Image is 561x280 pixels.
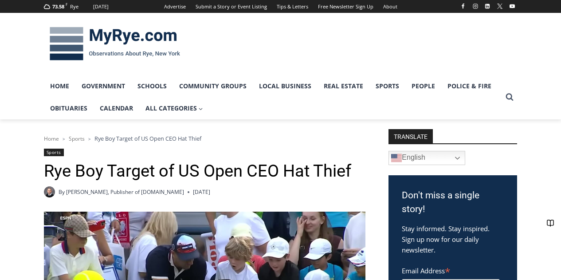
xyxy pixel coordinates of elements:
[388,129,433,143] strong: TRANSLATE
[388,151,465,165] a: English
[318,75,369,97] a: Real Estate
[405,75,441,97] a: People
[402,262,500,278] label: Email Address
[458,1,468,12] a: Facebook
[44,161,365,181] h1: Rye Boy Target of US Open CEO Hat Thief
[44,134,365,143] nav: Breadcrumbs
[173,75,253,97] a: Community Groups
[391,153,402,163] img: en
[69,135,85,142] a: Sports
[94,134,201,142] span: Rye Boy Target of US Open CEO Hat Thief
[139,97,209,119] a: All Categories
[502,89,518,105] button: View Search Form
[470,1,481,12] a: Instagram
[131,75,173,97] a: Schools
[44,75,75,97] a: Home
[44,186,55,197] a: Author image
[253,75,318,97] a: Local Business
[44,97,94,119] a: Obituaries
[93,3,109,11] div: [DATE]
[402,189,504,217] h3: Don't miss a single story!
[66,2,67,7] span: F
[44,135,59,142] a: Home
[59,188,65,196] span: By
[494,1,505,12] a: X
[193,188,210,196] time: [DATE]
[441,75,498,97] a: Police & Fire
[75,75,131,97] a: Government
[369,75,405,97] a: Sports
[145,103,203,113] span: All Categories
[482,1,493,12] a: Linkedin
[94,97,139,119] a: Calendar
[52,3,64,10] span: 73.58
[44,21,186,67] img: MyRye.com
[402,223,504,255] p: Stay informed. Stay inspired. Sign up now for our daily newsletter.
[44,149,64,156] a: Sports
[66,188,184,196] a: [PERSON_NAME], Publisher of [DOMAIN_NAME]
[44,75,502,120] nav: Primary Navigation
[507,1,518,12] a: YouTube
[88,136,91,142] span: >
[70,3,78,11] div: Rye
[63,136,65,142] span: >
